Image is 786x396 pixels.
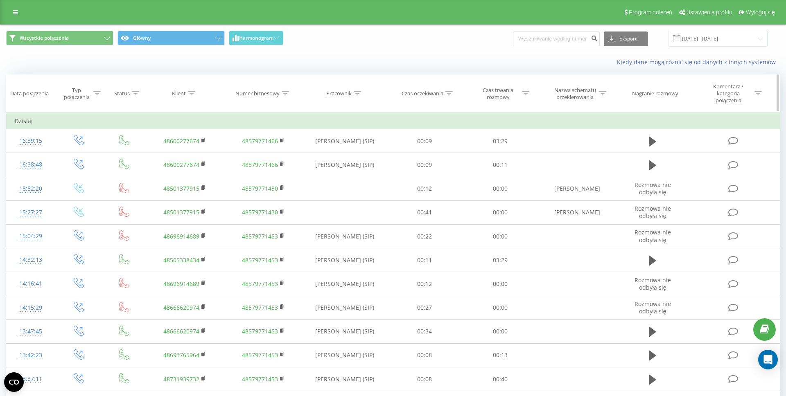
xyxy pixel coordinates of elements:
[758,350,778,369] div: Open Intercom Messenger
[163,137,199,145] a: 48600277674
[476,87,520,101] div: Czas trwania rozmowy
[387,248,462,272] td: 00:11
[15,347,47,363] div: 13:42:23
[302,248,387,272] td: [PERSON_NAME] (SIP)
[635,300,671,315] span: Rozmowa nie odbyła się
[387,296,462,319] td: 00:27
[163,351,199,359] a: 48693765964
[462,343,538,367] td: 00:13
[387,200,462,224] td: 00:41
[163,280,199,288] a: 48696914689
[705,83,752,104] div: Komentarz / kategoria połączenia
[387,225,462,248] td: 00:22
[302,153,387,177] td: [PERSON_NAME] (SIP)
[635,181,671,196] span: Rozmowa nie odbyła się
[15,133,47,149] div: 16:39:15
[15,157,47,173] div: 16:38:48
[242,304,278,311] a: 48579771453
[302,296,387,319] td: [PERSON_NAME] (SIP)
[462,248,538,272] td: 03:29
[326,90,352,97] div: Pracownik
[387,129,462,153] td: 00:09
[15,371,47,387] div: 13:37:11
[62,87,91,101] div: Typ połączenia
[553,87,597,101] div: Nazwa schematu przekierowania
[513,32,600,46] input: Wyszukiwanie według numeru
[163,232,199,240] a: 48696914689
[163,208,199,216] a: 48501377915
[242,280,278,288] a: 48579771453
[15,300,47,316] div: 14:15:29
[387,319,462,343] td: 00:34
[632,90,678,97] div: Nagranie rozmowy
[15,276,47,292] div: 14:16:41
[163,327,199,335] a: 48666620974
[239,35,273,41] span: Harmonogram
[117,31,225,45] button: Główny
[462,153,538,177] td: 00:11
[462,272,538,296] td: 00:00
[617,58,780,66] a: Kiedy dane mogą różnić się od danych z innych systemów
[402,90,443,97] div: Czas oczekiwania
[235,90,280,97] div: Numer biznesowy
[242,184,278,192] a: 48579771430
[462,225,538,248] td: 00:00
[163,375,199,383] a: 48731939732
[635,276,671,291] span: Rozmowa nie odbyła się
[462,129,538,153] td: 03:29
[15,324,47,340] div: 13:47:45
[687,9,732,16] span: Ustawienia profilu
[242,375,278,383] a: 48579771453
[4,372,24,392] button: Open CMP widget
[15,252,47,268] div: 14:32:13
[462,296,538,319] td: 00:00
[635,228,671,243] span: Rozmowa nie odbyła się
[387,272,462,296] td: 00:12
[302,319,387,343] td: [PERSON_NAME] (SIP)
[538,200,617,224] td: [PERSON_NAME]
[462,367,538,391] td: 00:40
[163,161,199,169] a: 48600277674
[163,256,199,264] a: 48505338434
[302,129,387,153] td: [PERSON_NAME] (SIP)
[462,200,538,224] td: 00:00
[462,319,538,343] td: 00:00
[242,161,278,169] a: 48579771466
[20,35,69,41] span: Wszystkie połączenia
[387,343,462,367] td: 00:08
[242,256,278,264] a: 48579771453
[604,32,648,46] button: Eksport
[163,184,199,192] a: 48501377915
[242,137,278,145] a: 48579771466
[229,31,283,45] button: Harmonogram
[242,327,278,335] a: 48579771453
[538,177,617,200] td: [PERSON_NAME]
[462,177,538,200] td: 00:00
[302,225,387,248] td: [PERSON_NAME] (SIP)
[302,367,387,391] td: [PERSON_NAME] (SIP)
[15,181,47,197] div: 15:52:20
[7,113,780,129] td: Dzisiaj
[302,272,387,296] td: [PERSON_NAME] (SIP)
[10,90,49,97] div: Data połączenia
[302,343,387,367] td: [PERSON_NAME] (SIP)
[15,205,47,220] div: 15:27:27
[242,208,278,216] a: 48579771430
[242,232,278,240] a: 48579771453
[387,153,462,177] td: 00:09
[635,205,671,220] span: Rozmowa nie odbyła się
[629,9,672,16] span: Program poleceń
[114,90,130,97] div: Status
[387,367,462,391] td: 00:08
[242,351,278,359] a: 48579771453
[746,9,775,16] span: Wyloguj się
[163,304,199,311] a: 48666620974
[172,90,186,97] div: Klient
[15,228,47,244] div: 15:04:29
[387,177,462,200] td: 00:12
[6,31,113,45] button: Wszystkie połączenia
